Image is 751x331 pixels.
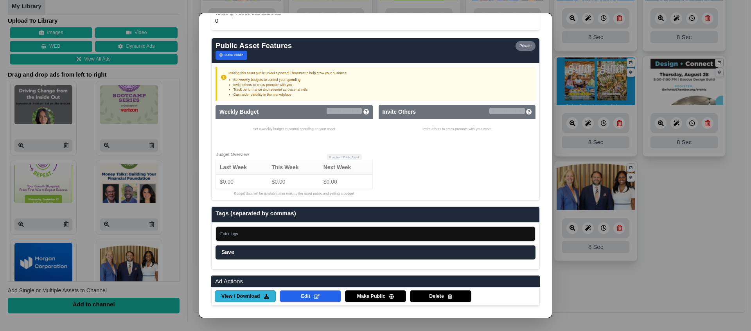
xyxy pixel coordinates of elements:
[357,293,385,300] span: Make Public
[234,92,532,97] li: Gain wider visibility in the marketplace
[216,51,247,60] a: Make Public
[516,41,535,51] span: Private
[234,77,532,82] li: Set weekly budgets to control your spending
[301,293,311,300] span: Edit
[216,245,535,259] div: Save tags
[234,87,532,92] li: Track performance and revenue across channels
[215,10,536,17] p: Times QR Code was scanned:
[410,290,471,302] a: Delete
[228,71,532,76] p: Making this asset public unlocks powerful features to help grow your business:
[215,17,218,24] span: 0
[280,290,341,302] a: Edit
[215,290,276,302] a: View / Download
[234,82,532,88] li: Invite others to cross-promote with you
[216,41,292,50] h3: Public Asset Features
[216,226,535,242] input: Enter tags
[345,290,406,302] a: Make Public
[429,293,444,300] span: Delete
[221,293,260,300] span: View / Download
[216,209,296,217] label: Tags (separated by commas)
[215,277,536,285] h4: Ad Actions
